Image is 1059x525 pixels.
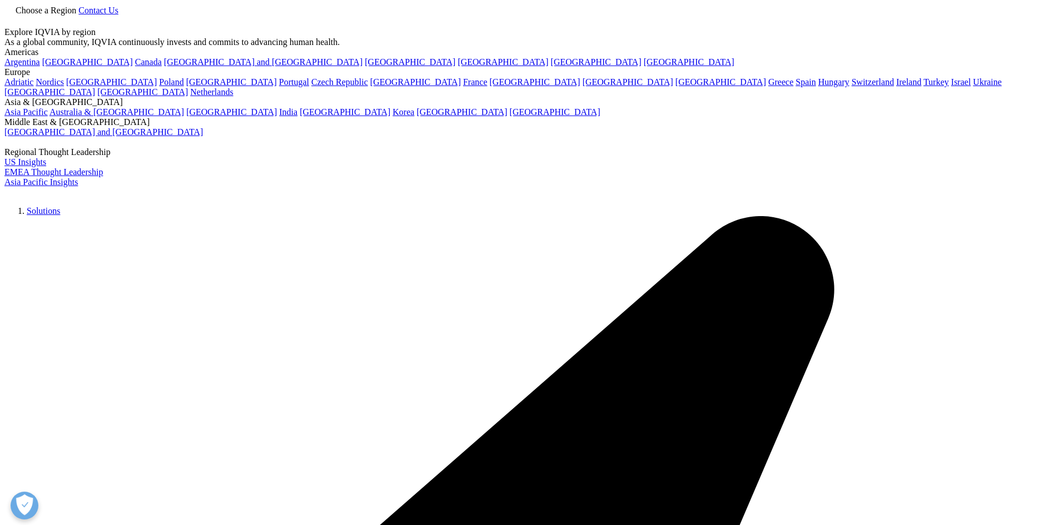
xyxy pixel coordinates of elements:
[164,57,362,67] a: [GEOGRAPHIC_DATA] and [GEOGRAPHIC_DATA]
[4,97,1055,107] div: Asia & [GEOGRAPHIC_DATA]
[852,77,894,87] a: Switzerland
[78,6,118,15] a: Contact Us
[796,77,816,87] a: Spain
[392,107,414,117] a: Korea
[896,77,921,87] a: Ireland
[4,67,1055,77] div: Europe
[36,77,64,87] a: Nordics
[365,57,455,67] a: [GEOGRAPHIC_DATA]
[490,77,580,87] a: [GEOGRAPHIC_DATA]
[370,77,461,87] a: [GEOGRAPHIC_DATA]
[463,77,488,87] a: France
[951,77,971,87] a: Israel
[4,47,1055,57] div: Americas
[27,206,60,216] a: Solutions
[510,107,600,117] a: [GEOGRAPHIC_DATA]
[4,27,1055,37] div: Explore IQVIA by region
[300,107,390,117] a: [GEOGRAPHIC_DATA]
[4,57,40,67] a: Argentina
[49,107,184,117] a: Australia & [GEOGRAPHIC_DATA]
[190,87,233,97] a: Netherlands
[416,107,507,117] a: [GEOGRAPHIC_DATA]
[66,77,157,87] a: [GEOGRAPHIC_DATA]
[4,177,78,187] a: Asia Pacific Insights
[159,77,183,87] a: Poland
[973,77,1002,87] a: Ukraine
[4,127,203,137] a: [GEOGRAPHIC_DATA] and [GEOGRAPHIC_DATA]
[186,107,277,117] a: [GEOGRAPHIC_DATA]
[186,77,277,87] a: [GEOGRAPHIC_DATA]
[675,77,766,87] a: [GEOGRAPHIC_DATA]
[4,37,1055,47] div: As a global community, IQVIA continuously invests and commits to advancing human health.
[4,77,33,87] a: Adriatic
[4,167,103,177] a: EMEA Thought Leadership
[11,492,38,519] button: Open Preferences
[818,77,849,87] a: Hungary
[4,147,1055,157] div: Regional Thought Leadership
[16,6,76,15] span: Choose a Region
[4,107,48,117] a: Asia Pacific
[135,57,162,67] a: Canada
[644,57,734,67] a: [GEOGRAPHIC_DATA]
[458,57,548,67] a: [GEOGRAPHIC_DATA]
[583,77,673,87] a: [GEOGRAPHIC_DATA]
[923,77,949,87] a: Turkey
[768,77,793,87] a: Greece
[4,157,46,167] a: US Insights
[97,87,188,97] a: [GEOGRAPHIC_DATA]
[279,77,309,87] a: Portugal
[4,117,1055,127] div: Middle East & [GEOGRAPHIC_DATA]
[551,57,642,67] a: [GEOGRAPHIC_DATA]
[42,57,133,67] a: [GEOGRAPHIC_DATA]
[4,87,95,97] a: [GEOGRAPHIC_DATA]
[311,77,368,87] a: Czech Republic
[279,107,297,117] a: India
